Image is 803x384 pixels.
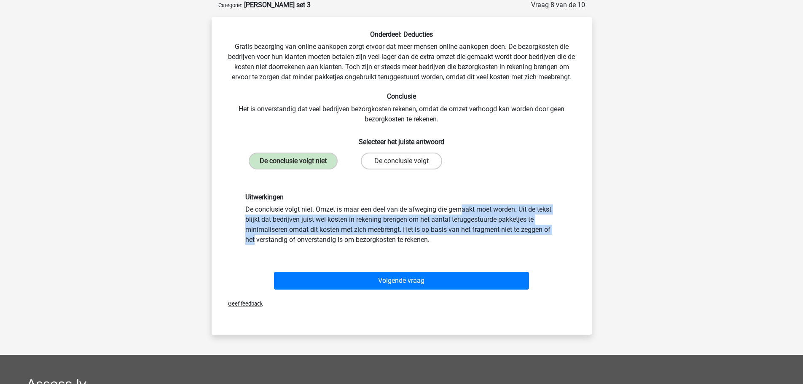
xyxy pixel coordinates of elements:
h6: Uitwerkingen [245,193,558,201]
small: Categorie: [218,2,242,8]
button: Volgende vraag [274,272,529,290]
h6: Onderdeel: Deducties [225,30,578,38]
h6: Selecteer het juiste antwoord [225,131,578,146]
span: Geef feedback [221,301,263,307]
div: De conclusie volgt niet. Omzet is maar een deel van de afweging die gemaakt moet worden. Uit de t... [239,193,564,245]
label: De conclusie volgt [361,153,442,169]
div: Gratis bezorging van online aankopen zorgt ervoor dat meer mensen online aankopen doen. De bezorg... [215,30,588,293]
h6: Conclusie [225,92,578,100]
label: De conclusie volgt niet [249,153,338,169]
strong: [PERSON_NAME] set 3 [244,1,311,9]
